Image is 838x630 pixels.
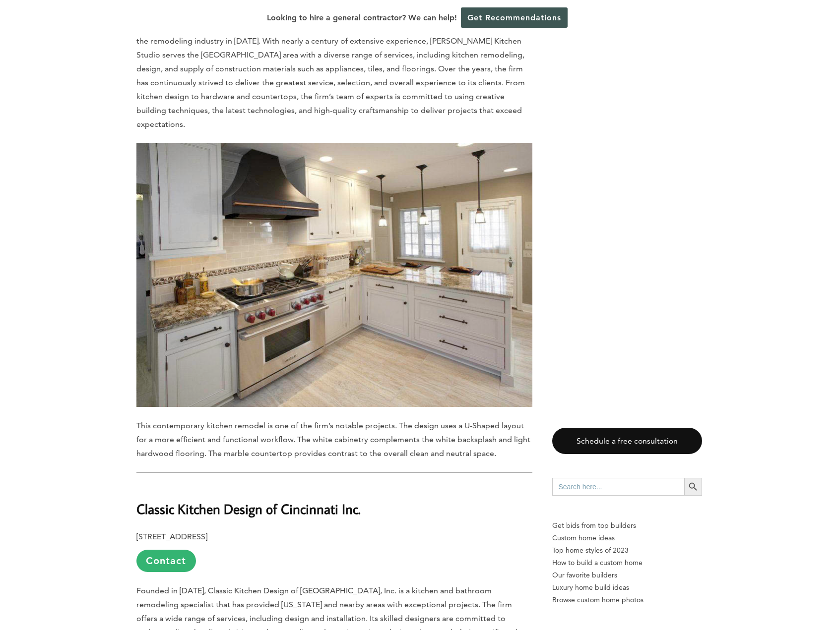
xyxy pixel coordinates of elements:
[552,557,702,569] a: How to build a custom home
[552,519,702,532] p: Get bids from top builders
[136,421,530,458] span: This contemporary kitchen remodel is one of the firm’s notable projects. The design uses a U-Shap...
[136,532,207,541] b: [STREET_ADDRESS]
[552,544,702,557] a: Top home styles of 2023
[552,428,702,454] a: Schedule a free consultation
[461,7,568,28] a: Get Recommendations
[136,550,196,572] a: Contact
[552,478,684,496] input: Search here...
[552,581,702,594] a: Luxury home build ideas
[552,594,702,606] a: Browse custom home photos
[136,500,361,517] b: Classic Kitchen Design of Cincinnati Inc.
[552,569,702,581] a: Our favorite builders
[688,481,699,492] svg: Search
[552,532,702,544] a: Custom home ideas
